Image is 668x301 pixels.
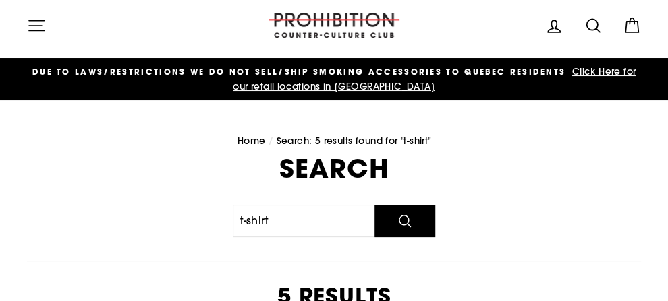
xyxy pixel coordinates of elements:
nav: breadcrumbs [27,134,641,149]
span: DUE TO LAWS/restrictions WE DO NOT SELL/SHIP SMOKING ACCESSORIES to qUEBEC RESIDENTS [32,66,565,77]
h1: Search [27,156,641,181]
span: / [269,135,273,147]
a: Home [238,135,266,147]
span: Search: 5 results found for "t-shirt" [277,135,431,147]
img: PROHIBITION COUNTER-CULTURE CLUB [267,13,401,38]
a: DUE TO LAWS/restrictions WE DO NOT SELL/SHIP SMOKING ACCESSORIES to qUEBEC RESIDENTS Click Here f... [30,65,638,94]
input: Search our store [233,205,374,237]
span: Click Here for our retail locations in [GEOGRAPHIC_DATA] [233,65,636,92]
